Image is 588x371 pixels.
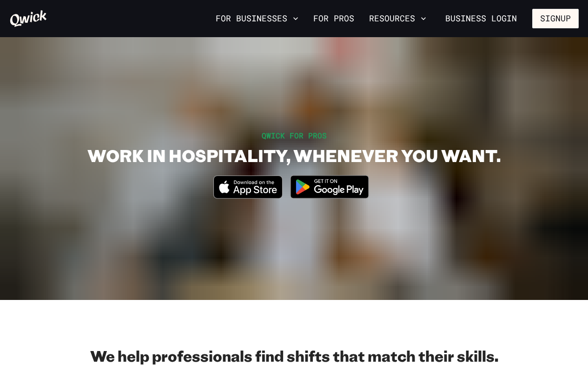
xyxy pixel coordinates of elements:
a: Download on the App Store [213,191,283,201]
button: Signup [532,9,579,28]
button: For Businesses [212,11,302,26]
h1: WORK IN HOSPITALITY, WHENEVER YOU WANT. [87,145,501,166]
h2: We help professionals find shifts that match their skills. [9,346,579,365]
a: Business Login [437,9,525,28]
img: Get it on Google Play [284,169,375,204]
a: For Pros [310,11,358,26]
span: QWICK FOR PROS [262,130,327,140]
button: Resources [365,11,430,26]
